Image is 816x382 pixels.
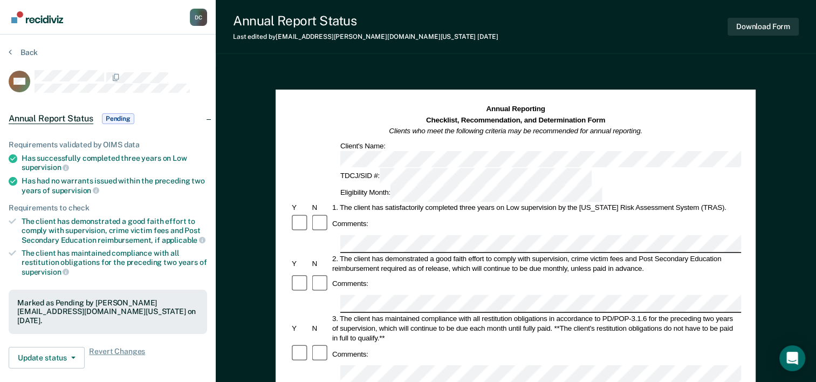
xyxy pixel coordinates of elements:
[311,323,331,333] div: N
[22,249,207,276] div: The client has maintained compliance with all restitution obligations for the preceding two years of
[331,219,370,229] div: Comments:
[9,47,38,57] button: Back
[89,347,145,369] span: Revert Changes
[17,298,198,325] div: Marked as Pending by [PERSON_NAME][EMAIL_ADDRESS][DOMAIN_NAME][US_STATE] on [DATE].
[311,258,331,268] div: N
[779,345,805,371] div: Open Intercom Messenger
[331,254,741,273] div: 2. The client has demonstrated a good faith effort to comply with supervision, crime victim fees ...
[233,13,498,29] div: Annual Report Status
[290,323,310,333] div: Y
[331,203,741,213] div: 1. The client has satisfactorily completed three years on Low supervision by the [US_STATE] Risk ...
[290,203,310,213] div: Y
[190,9,207,26] button: Profile dropdown button
[52,186,99,195] span: supervision
[9,347,85,369] button: Update status
[233,33,498,40] div: Last edited by [EMAIL_ADDRESS][PERSON_NAME][DOMAIN_NAME][US_STATE]
[331,279,370,289] div: Comments:
[426,116,605,124] strong: Checklist, Recommendation, and Determination Form
[339,185,604,202] div: Eligibility Month:
[22,154,207,172] div: Has successfully completed three years on Low
[11,11,63,23] img: Recidiviz
[9,203,207,213] div: Requirements to check
[102,113,134,124] span: Pending
[190,9,207,26] div: D C
[9,113,93,124] span: Annual Report Status
[339,168,593,185] div: TDCJ/SID #:
[728,18,799,36] button: Download Form
[22,268,69,276] span: supervision
[290,258,310,268] div: Y
[389,127,643,135] em: Clients who meet the following criteria may be recommended for annual reporting.
[22,176,207,195] div: Has had no warrants issued within the preceding two years of
[331,313,741,343] div: 3. The client has maintained compliance with all restitution obligations in accordance to PD/POP-...
[9,140,207,149] div: Requirements validated by OIMS data
[311,203,331,213] div: N
[162,236,205,244] span: applicable
[486,105,545,113] strong: Annual Reporting
[331,349,370,359] div: Comments:
[22,217,207,244] div: The client has demonstrated a good faith effort to comply with supervision, crime victim fees and...
[477,33,498,40] span: [DATE]
[22,163,69,172] span: supervision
